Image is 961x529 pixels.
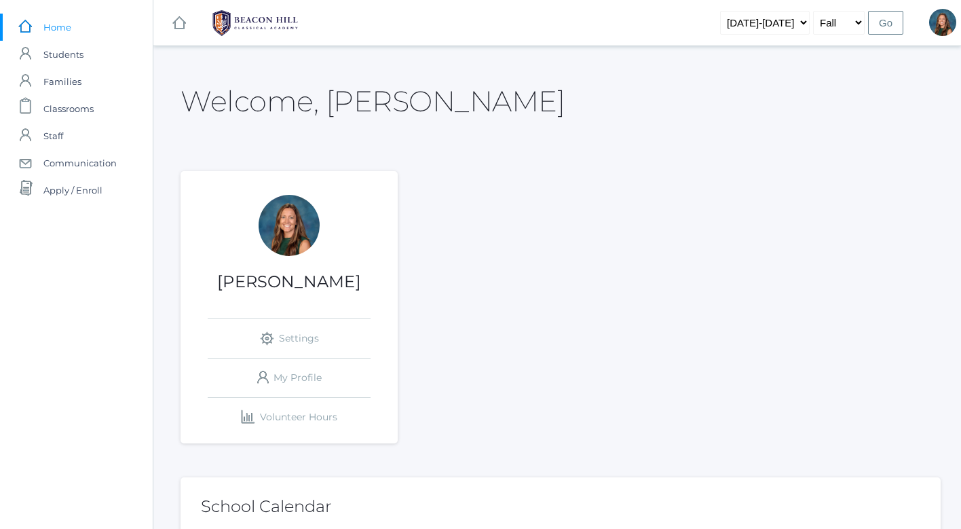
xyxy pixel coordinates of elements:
[43,177,102,204] span: Apply / Enroll
[204,6,306,40] img: 1_BHCALogos-05.png
[43,68,81,95] span: Families
[43,41,83,68] span: Students
[208,398,371,437] a: Volunteer Hours
[43,14,71,41] span: Home
[181,86,565,117] h2: Welcome, [PERSON_NAME]
[43,149,117,177] span: Communication
[43,122,63,149] span: Staff
[43,95,94,122] span: Classrooms
[929,9,956,36] div: Andrea Deutsch
[208,359,371,397] a: My Profile
[181,273,398,291] h1: [PERSON_NAME]
[208,319,371,358] a: Settings
[868,11,903,35] input: Go
[259,195,320,256] div: Andrea Deutsch
[201,498,920,515] h2: School Calendar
